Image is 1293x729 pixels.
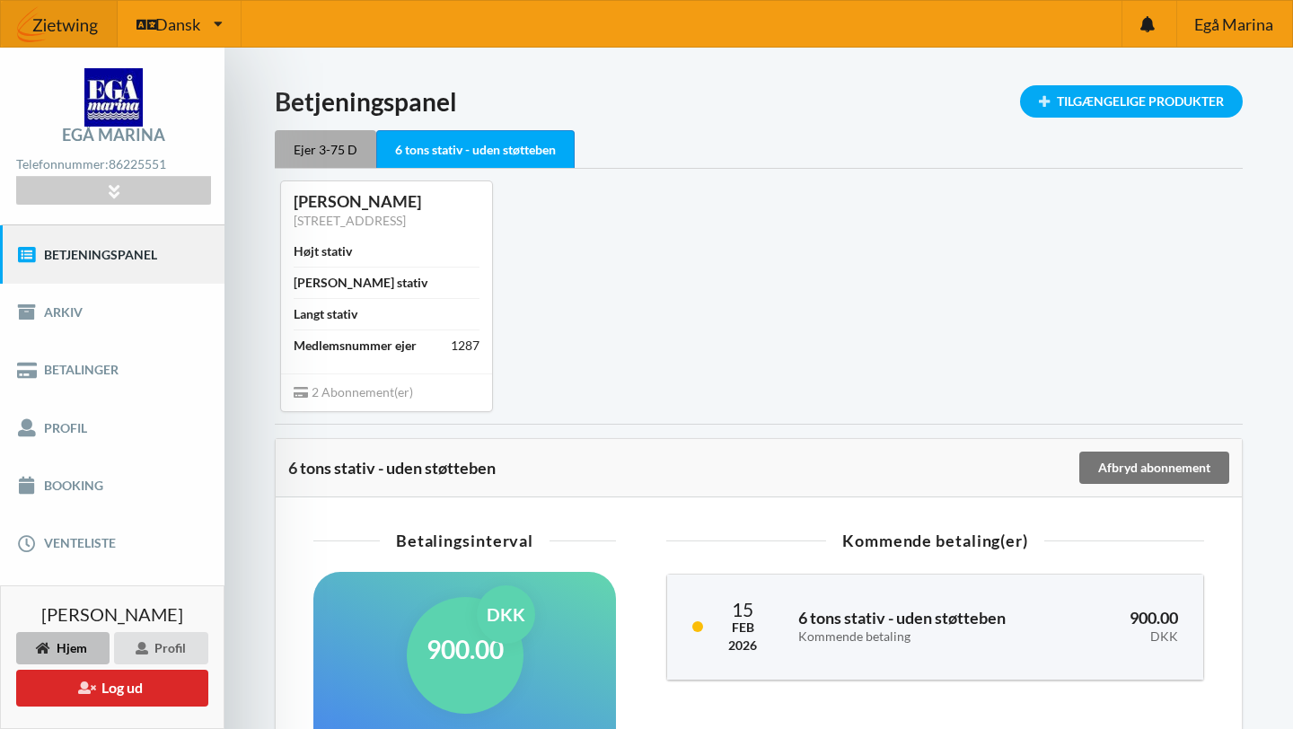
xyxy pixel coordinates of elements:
div: [PERSON_NAME] stativ [294,274,427,292]
button: Log ud [16,670,208,707]
div: 1287 [451,337,479,355]
div: [PERSON_NAME] [294,191,479,212]
a: [STREET_ADDRESS] [294,213,406,228]
div: Telefonnummer: [16,153,210,177]
div: Medlemsnummer ejer [294,337,417,355]
h3: 900.00 [1080,608,1178,644]
h1: Betjeningspanel [275,85,1243,118]
div: Hjem [16,632,110,664]
div: Egå Marina [62,127,165,143]
div: DKK [1080,629,1178,645]
div: Langt stativ [294,305,357,323]
h1: 900.00 [427,633,504,665]
span: 2 Abonnement(er) [294,384,413,400]
div: Profil [114,632,208,664]
div: Kommende betaling [798,629,1055,645]
div: Tilgængelige Produkter [1020,85,1243,118]
span: Egå Marina [1194,16,1273,32]
div: DKK [477,585,535,644]
span: Dansk [155,16,200,32]
div: Feb [728,619,757,637]
div: 2026 [728,637,757,654]
div: 6 tons stativ - uden støtteben [376,130,575,169]
div: 15 [728,600,757,619]
div: Højt stativ [294,242,352,260]
div: Afbryd abonnement [1079,452,1229,484]
span: [PERSON_NAME] [41,605,183,623]
div: 6 tons stativ - uden støtteben [288,459,1077,477]
div: Kommende betaling(er) [666,532,1204,549]
h3: 6 tons stativ - uden støtteben [798,608,1055,644]
div: Betalingsinterval [313,532,616,549]
img: logo [84,68,143,127]
strong: 86225551 [109,156,166,171]
div: Ejer 3-75 D [275,130,376,168]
